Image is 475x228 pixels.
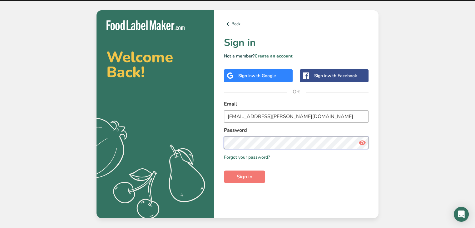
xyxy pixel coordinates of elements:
[252,73,276,79] span: with Google
[106,50,204,80] h2: Welcome Back!
[314,72,357,79] div: Sign in
[224,126,369,134] label: Password
[224,20,369,28] a: Back
[224,53,369,59] p: Not a member?
[224,154,270,161] a: Forgot your password?
[224,110,369,123] input: Enter Your Email
[238,72,276,79] div: Sign in
[106,20,185,31] img: Food Label Maker
[224,100,369,108] label: Email
[237,173,252,181] span: Sign in
[454,207,469,222] div: Open Intercom Messenger
[224,35,369,50] h1: Sign in
[287,82,306,101] span: OR
[255,53,293,59] a: Create an account
[224,171,265,183] button: Sign in
[328,73,357,79] span: with Facebook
